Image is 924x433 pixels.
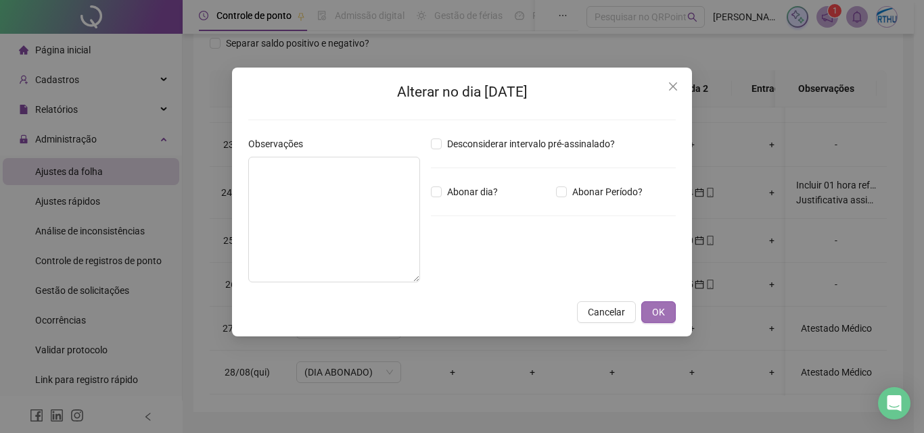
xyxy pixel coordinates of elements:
span: close [668,81,678,92]
span: Abonar dia? [442,184,503,199]
div: Open Intercom Messenger [878,387,910,419]
span: Desconsiderar intervalo pré-assinalado? [442,136,620,151]
button: Close [662,76,684,97]
button: Cancelar [577,301,636,323]
span: Abonar Período? [567,184,648,199]
button: OK [641,301,676,323]
h2: Alterar no dia [DATE] [248,81,676,103]
span: OK [652,305,665,320]
span: Cancelar [588,305,625,320]
label: Observações [248,136,312,151]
